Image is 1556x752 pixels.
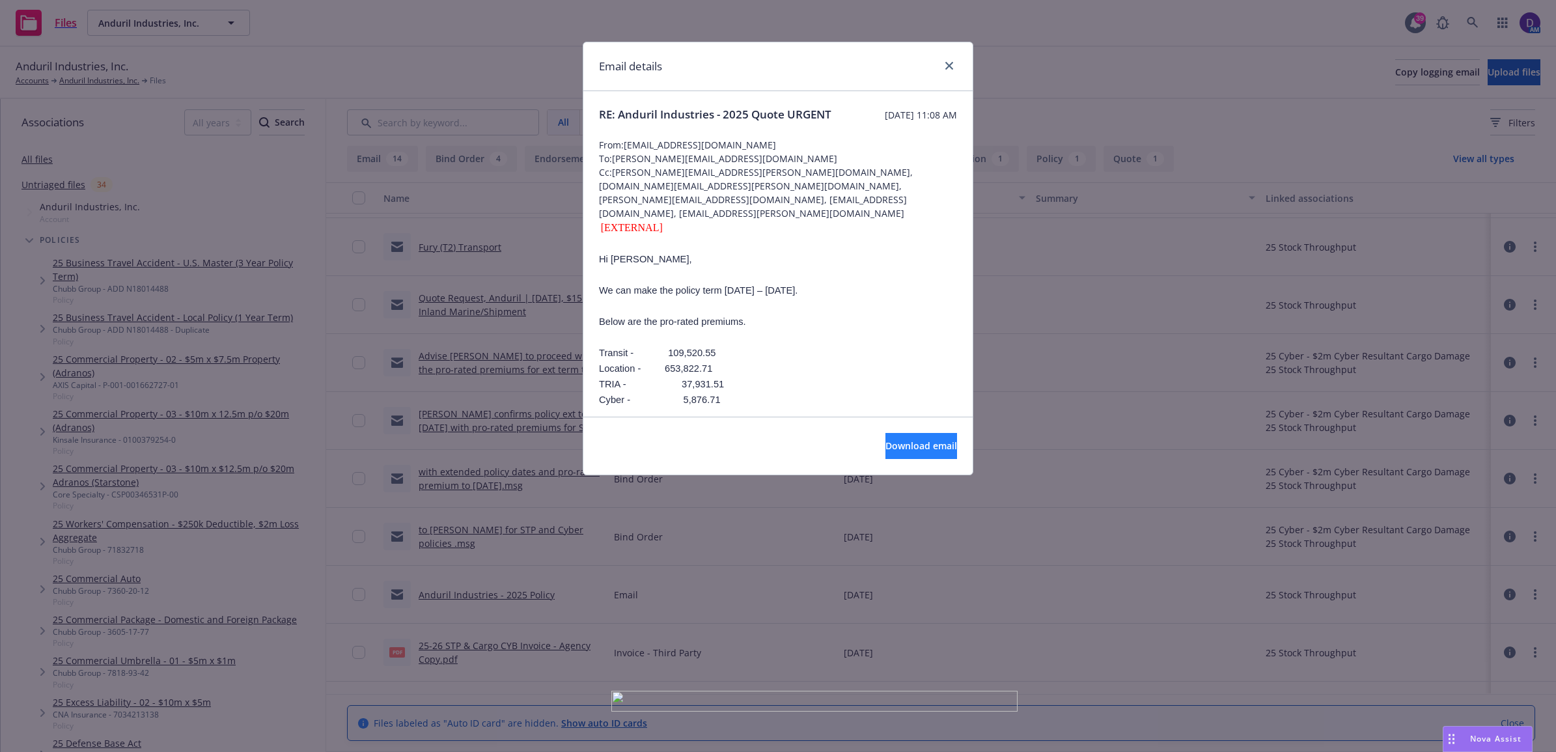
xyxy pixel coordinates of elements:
a: close [941,58,957,74]
span: Download email [885,439,957,452]
span: Nova Assist [1470,733,1521,744]
button: Nova Assist [1443,726,1533,752]
span: From: [EMAIL_ADDRESS][DOMAIN_NAME] [599,138,957,152]
span: To: [PERSON_NAME][EMAIL_ADDRESS][DOMAIN_NAME] [599,152,957,165]
span: RE: Anduril Industries - 2025 Quote URGENT [599,107,831,122]
span: Transit - 109,520.55 [599,348,716,358]
span: TRIA - 37,931.51 [599,379,724,389]
span: [DATE] 11:08 AM [885,108,957,122]
span: Location - 653,822.71 [599,363,712,374]
h1: Email details [599,58,662,75]
span: Cc: [PERSON_NAME][EMAIL_ADDRESS][PERSON_NAME][DOMAIN_NAME], [DOMAIN_NAME][EMAIL_ADDRESS][PERSON_N... [599,165,957,220]
span: Cyber - 5,876.71 [599,395,721,405]
button: Download email [885,433,957,459]
div: [EXTERNAL] [599,220,957,236]
div: Drag to move [1443,727,1460,751]
span: Below are the pro-rated premiums. [599,316,746,327]
span: Hi [PERSON_NAME], [599,254,692,264]
span: We can make the policy term [DATE] – [DATE]. [599,285,798,296]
